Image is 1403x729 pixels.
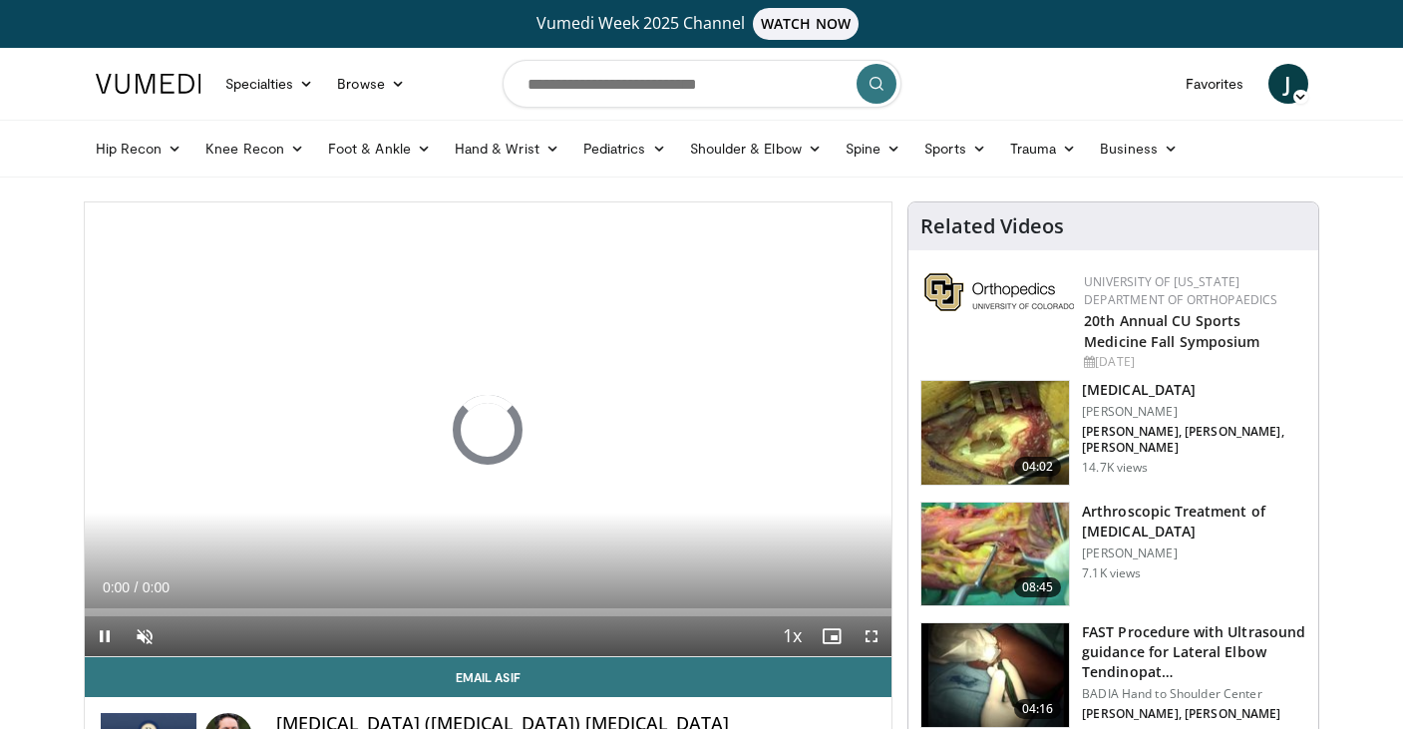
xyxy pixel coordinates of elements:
[920,380,1306,486] a: 04:02 [MEDICAL_DATA] [PERSON_NAME] [PERSON_NAME], [PERSON_NAME], [PERSON_NAME] 14.7K views
[812,616,852,656] button: Enable picture-in-picture mode
[678,129,834,169] a: Shoulder & Elbow
[125,616,165,656] button: Unmute
[1014,577,1062,597] span: 08:45
[316,129,443,169] a: Foot & Ankle
[1082,706,1306,722] p: [PERSON_NAME], [PERSON_NAME]
[1084,273,1277,308] a: University of [US_STATE] Department of Orthopaedics
[143,579,170,595] span: 0:00
[1082,380,1306,400] h3: [MEDICAL_DATA]
[571,129,678,169] a: Pediatrics
[921,503,1069,606] img: a46ba35e-14f0-4027-84ff-bbe80d489834.150x105_q85_crop-smart_upscale.jpg
[1088,129,1190,169] a: Business
[912,129,998,169] a: Sports
[213,64,326,104] a: Specialties
[325,64,417,104] a: Browse
[921,623,1069,727] img: E-HI8y-Omg85H4KX4xMDoxOjBzMTt2bJ_4.150x105_q85_crop-smart_upscale.jpg
[99,8,1305,40] a: Vumedi Week 2025 ChannelWATCH NOW
[924,273,1074,311] img: 355603a8-37da-49b6-856f-e00d7e9307d3.png.150x105_q85_autocrop_double_scale_upscale_version-0.2.png
[1082,546,1306,561] p: [PERSON_NAME]
[1174,64,1256,104] a: Favorites
[1082,565,1141,581] p: 7.1K views
[1082,502,1306,542] h3: Arthroscopic Treatment of [MEDICAL_DATA]
[85,608,892,616] div: Progress Bar
[193,129,316,169] a: Knee Recon
[1084,311,1259,351] a: 20th Annual CU Sports Medicine Fall Symposium
[1082,460,1148,476] p: 14.7K views
[921,381,1069,485] img: 9fe33de0-e486-4ae2-8f37-6336057f1190.150x105_q85_crop-smart_upscale.jpg
[920,502,1306,607] a: 08:45 Arthroscopic Treatment of [MEDICAL_DATA] [PERSON_NAME] 7.1K views
[920,214,1064,238] h4: Related Videos
[1082,404,1306,420] p: [PERSON_NAME]
[998,129,1089,169] a: Trauma
[85,202,892,657] video-js: Video Player
[84,129,194,169] a: Hip Recon
[1082,686,1306,702] p: BADIA Hand to Shoulder Center
[1014,457,1062,477] span: 04:02
[1014,699,1062,719] span: 04:16
[834,129,912,169] a: Spine
[753,8,859,40] span: WATCH NOW
[1082,424,1306,456] p: [PERSON_NAME], [PERSON_NAME], [PERSON_NAME]
[85,616,125,656] button: Pause
[443,129,571,169] a: Hand & Wrist
[85,657,892,697] a: Email Asif
[852,616,891,656] button: Fullscreen
[1268,64,1308,104] a: J
[1084,353,1302,371] div: [DATE]
[135,579,139,595] span: /
[503,60,901,108] input: Search topics, interventions
[772,616,812,656] button: Playback Rate
[96,74,201,94] img: VuMedi Logo
[1082,622,1306,682] h3: FAST Procedure with Ultrasound guidance for Lateral Elbow Tendinopat…
[103,579,130,595] span: 0:00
